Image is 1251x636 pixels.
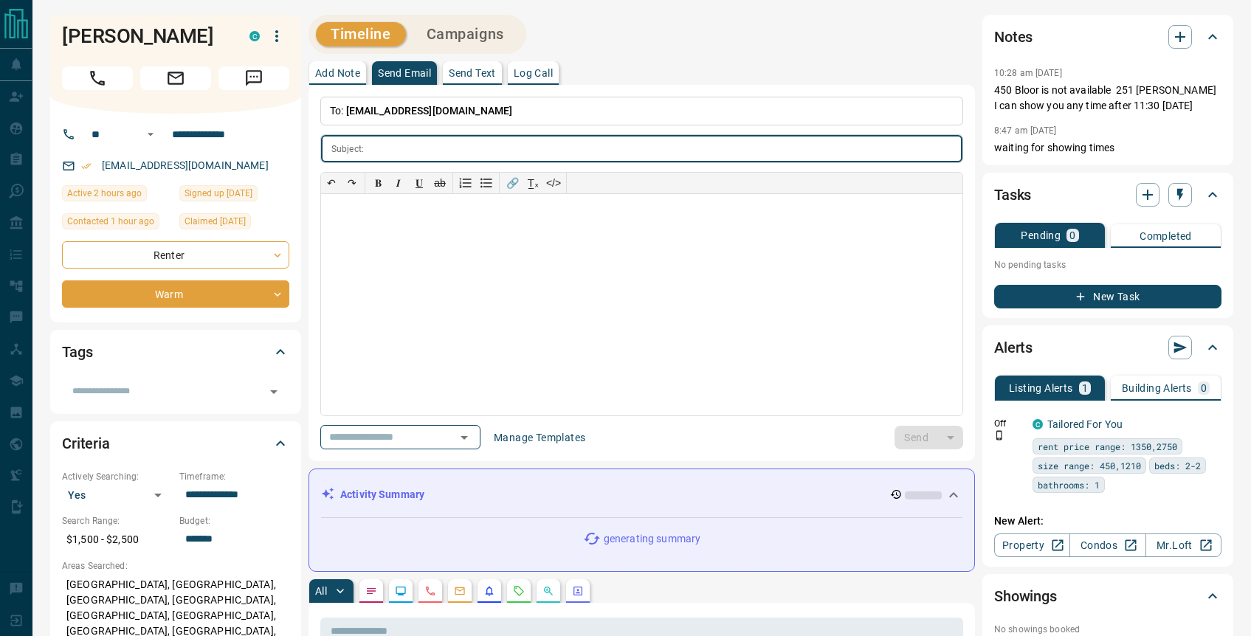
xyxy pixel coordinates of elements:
span: Call [62,66,133,90]
p: Completed [1140,231,1192,241]
p: 10:28 am [DATE] [994,68,1062,78]
p: Budget: [179,514,289,528]
p: Building Alerts [1122,383,1192,393]
div: condos.ca [1033,419,1043,429]
p: No pending tasks [994,254,1221,276]
button: Manage Templates [485,426,594,449]
button: 𝐁 [368,173,388,193]
span: Claimed [DATE] [185,214,246,229]
a: Property [994,533,1070,557]
a: Tailored For You [1047,418,1123,430]
p: waiting for showing times [994,140,1221,156]
p: 1 [1082,383,1088,393]
div: Thu Aug 14 2025 [179,185,289,206]
span: Email [140,66,211,90]
span: [EMAIL_ADDRESS][DOMAIN_NAME] [346,105,513,117]
p: Send Text [449,68,496,78]
button: ↷ [342,173,362,193]
span: Contacted 1 hour ago [67,214,154,229]
p: Timeframe: [179,470,289,483]
p: Activity Summary [340,487,424,502]
p: Pending [1021,230,1061,241]
p: Log Call [514,68,553,78]
span: 𝐔 [416,177,423,189]
svg: Lead Browsing Activity [395,585,407,597]
p: Send Email [378,68,431,78]
h2: Criteria [62,432,110,455]
h2: Tags [62,340,92,364]
h2: Showings [994,584,1057,608]
h2: Alerts [994,336,1033,359]
div: Sat Aug 16 2025 [62,213,172,234]
div: Yes [62,483,172,507]
button: ↶ [321,173,342,193]
div: Tags [62,334,289,370]
svg: Calls [424,585,436,597]
svg: Agent Actions [572,585,584,597]
div: Tasks [994,177,1221,212]
svg: Opportunities [542,585,554,597]
div: Notes [994,19,1221,55]
p: 450 Bloor is not available 251 [PERSON_NAME] I can show you any time after 11:30 [DATE] [994,83,1221,114]
button: Timeline [316,22,406,46]
button: Campaigns [412,22,519,46]
a: Condos [1069,533,1145,557]
span: size range: 450,1210 [1038,458,1141,473]
div: Renter [62,241,289,269]
button: Open [263,381,284,402]
div: Sat Aug 16 2025 [62,185,172,206]
p: Add Note [315,68,360,78]
button: ab [430,173,450,193]
span: bathrooms: 1 [1038,477,1100,492]
svg: Requests [513,585,525,597]
span: Message [218,66,289,90]
button: 🔗 [502,173,523,193]
p: Areas Searched: [62,559,289,573]
button: 𝐔 [409,173,430,193]
button: Open [142,125,159,143]
p: Subject: [331,142,364,156]
p: To: [320,97,963,125]
p: All [315,586,327,596]
a: [EMAIL_ADDRESS][DOMAIN_NAME] [102,159,269,171]
div: Showings [994,578,1221,614]
p: No showings booked [994,623,1221,636]
div: Criteria [62,426,289,461]
span: rent price range: 1350,2750 [1038,439,1177,454]
h1: [PERSON_NAME] [62,24,227,48]
h2: Tasks [994,183,1031,207]
svg: Emails [454,585,466,597]
span: Signed up [DATE] [185,186,252,201]
s: ab [434,177,446,189]
button: Numbered list [455,173,476,193]
h2: Notes [994,25,1033,49]
svg: Email Verified [81,161,92,171]
button: Open [454,427,475,448]
p: Off [994,417,1024,430]
button: 𝑰 [388,173,409,193]
p: 8:47 am [DATE] [994,125,1057,136]
p: New Alert: [994,514,1221,529]
p: $1,500 - $2,500 [62,528,172,552]
svg: Push Notification Only [994,430,1004,440]
span: Active 2 hours ago [67,186,142,201]
div: Fri Aug 15 2025 [179,213,289,234]
div: split button [895,426,963,449]
div: condos.ca [249,31,260,41]
button: </> [543,173,564,193]
p: Actively Searching: [62,470,172,483]
a: Mr.Loft [1145,533,1221,557]
p: 0 [1201,383,1207,393]
div: Activity Summary [321,481,962,508]
button: Bullet list [476,173,497,193]
button: New Task [994,285,1221,308]
p: 0 [1069,230,1075,241]
button: T̲ₓ [523,173,543,193]
svg: Listing Alerts [483,585,495,597]
p: Search Range: [62,514,172,528]
p: Listing Alerts [1009,383,1073,393]
div: Warm [62,280,289,308]
div: Alerts [994,330,1221,365]
p: generating summary [604,531,700,547]
span: beds: 2-2 [1154,458,1201,473]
